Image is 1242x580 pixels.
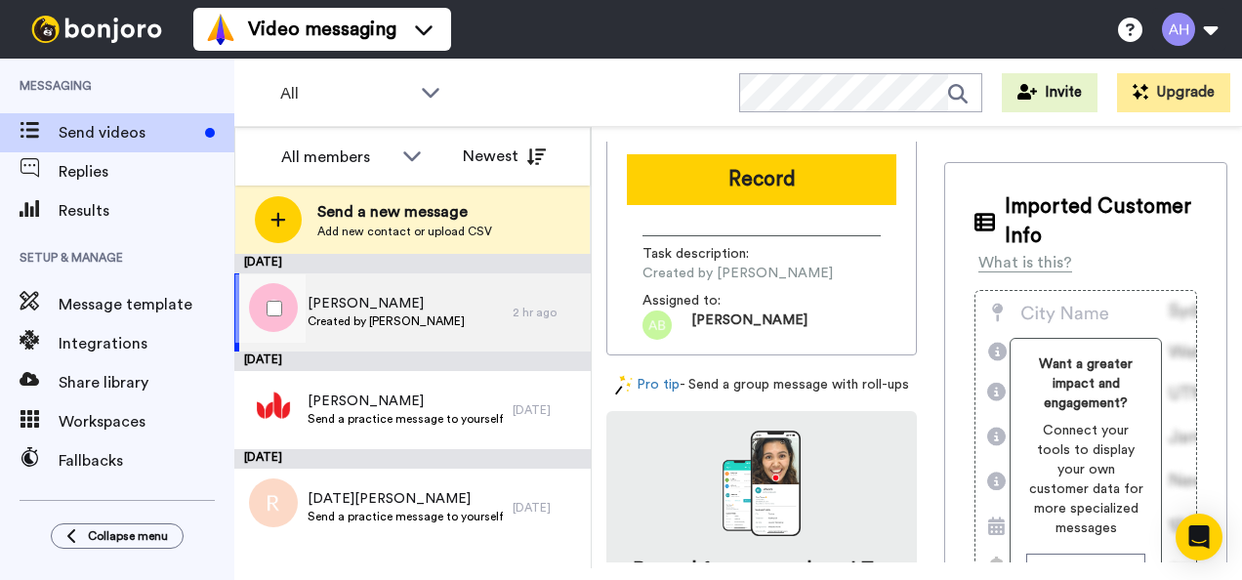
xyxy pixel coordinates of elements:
div: [DATE] [513,500,581,516]
div: 2 hr ago [513,305,581,320]
div: [DATE] [234,352,591,371]
div: Open Intercom Messenger [1176,514,1222,560]
button: Collapse menu [51,523,184,549]
span: Assigned to: [642,291,779,311]
img: d72a8eb7-0bc7-45cc-aa2c-2be29c9304d6.png [249,381,298,430]
span: Send videos [59,121,197,145]
img: bj-logo-header-white.svg [23,16,170,43]
button: Invite [1002,73,1097,112]
span: Add new contact or upload CSV [317,224,492,239]
span: Share library [59,371,234,394]
span: Replies [59,160,234,184]
span: Created by [PERSON_NAME] [642,264,833,283]
span: [PERSON_NAME] [308,294,465,313]
div: [DATE] [513,402,581,418]
span: Task description : [642,244,779,264]
span: All [280,82,411,105]
img: r.png [249,478,298,527]
span: Send a new message [317,200,492,224]
span: Video messaging [248,16,396,43]
div: All members [281,145,393,169]
span: Message template [59,293,234,316]
span: Connect your tools to display your own customer data for more specialized messages [1026,421,1144,538]
span: Send a practice message to yourself [308,411,503,427]
span: [PERSON_NAME] [308,392,503,411]
span: Imported Customer Info [1005,192,1197,251]
span: Results [59,199,234,223]
button: Newest [448,137,560,176]
span: Fallbacks [59,449,234,473]
span: [PERSON_NAME] [691,311,807,340]
img: download [723,431,801,536]
span: [DATE][PERSON_NAME] [308,489,503,509]
img: vm-color.svg [205,14,236,45]
div: What is this? [978,251,1072,274]
span: Created by [PERSON_NAME] [308,313,465,329]
span: Integrations [59,332,234,355]
img: 1204322a-c494-4d59-b975-a87323466159.png [642,311,672,340]
div: - Send a group message with roll-ups [606,375,917,395]
span: Collapse menu [88,528,168,544]
img: magic-wand.svg [615,375,633,395]
div: [DATE] [234,254,591,273]
a: Pro tip [615,375,680,395]
span: Want a greater impact and engagement? [1026,354,1144,413]
div: [DATE] [234,449,591,469]
button: Record [627,154,896,205]
span: Workspaces [59,410,234,434]
button: Upgrade [1117,73,1230,112]
span: Send a practice message to yourself [308,509,503,524]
